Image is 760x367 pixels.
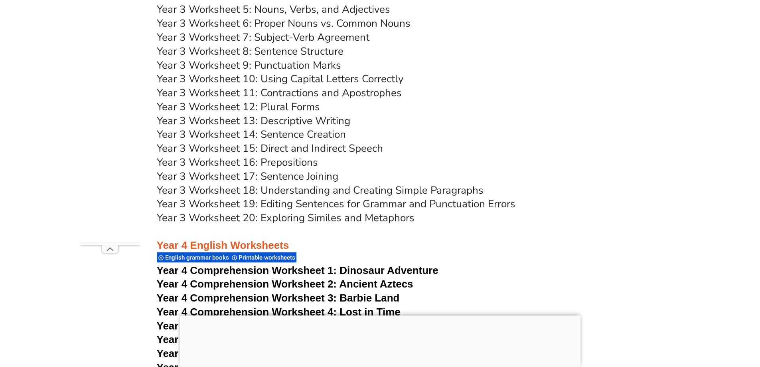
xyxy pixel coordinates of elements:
a: Year 3 Worksheet 7: Subject-Verb Agreement [157,30,369,44]
a: Year 3 Worksheet 11: Contractions and Apostrophes [157,86,402,100]
a: Year 3 Worksheet 20: Exploring Similes and Metaphors [157,211,415,225]
a: Year 3 Worksheet 5: Nouns, Verbs, and Adjectives [157,2,390,16]
a: Year 4 Comprehension Worksheet 5: The Woolly Mammoth [157,320,447,332]
a: Year 3 Worksheet 13: Descriptive Writing [157,114,350,128]
span: English grammar books [165,254,231,261]
a: Year 3 Worksheet 10: Using Capital Letters Correctly [157,72,403,86]
span: Year 4 Comprehension Worksheet 1: [157,264,337,276]
iframe: Advertisement [80,18,140,243]
a: Year 4 Comprehension Worksheet 2: Ancient Aztecs [157,278,413,290]
a: Year 3 Worksheet 14: Sentence Creation [157,127,346,141]
a: Year 3 Worksheet 19: Editing Sentences for Grammar and Punctuation Errors [157,197,515,211]
a: Year 3 Worksheet 18: Understanding and Creating Simple Paragraphs [157,183,484,197]
iframe: Advertisement [180,315,580,365]
div: Printable worksheets [230,252,296,263]
a: Year 4 Comprehension Worksheet 7: The Time Travelling Pen [157,347,458,359]
span: Dinosaur Adventure [340,264,438,276]
a: Year 3 Worksheet 15: Direct and Indirect Speech [157,141,383,155]
span: Printable worksheets [239,254,298,261]
a: Year 3 Worksheet 17: Sentence Joining [157,169,338,183]
a: Year 4 Comprehension Worksheet 4: Lost in Time [157,306,401,318]
a: Year 3 Worksheet 8: Sentence Structure [157,44,343,58]
a: Year 3 Worksheet 6: Proper Nouns vs. Common Nouns [157,16,411,30]
a: Year 4 Comprehension Worksheet 3: Barbie Land [157,292,400,304]
a: Year 3 Worksheet 12: Plural Forms [157,100,320,114]
a: Year 3 Worksheet 16: Prepositions [157,155,318,169]
h3: Year 4 English Worksheets [157,225,604,252]
a: Year 4 Comprehension Worksheet 1: Dinosaur Adventure [157,264,438,276]
a: Year 3 Worksheet 9: Punctuation Marks [157,58,341,72]
iframe: Chat Widget [627,277,760,367]
a: Year 4 Comprehension Worksheet 6: The Magical Treehouse [157,333,454,345]
div: English grammar books [157,252,230,263]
